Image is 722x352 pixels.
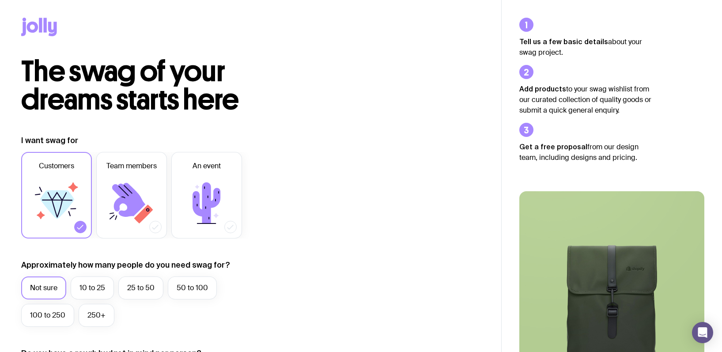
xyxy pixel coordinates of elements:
[692,322,713,343] div: Open Intercom Messenger
[39,161,74,171] span: Customers
[519,85,566,93] strong: Add products
[519,36,652,58] p: about your swag project.
[193,161,221,171] span: An event
[519,83,652,116] p: to your swag wishlist from our curated collection of quality goods or submit a quick general enqu...
[519,143,587,151] strong: Get a free proposal
[168,276,217,299] label: 50 to 100
[21,304,74,327] label: 100 to 250
[519,141,652,163] p: from our design team, including designs and pricing.
[71,276,114,299] label: 10 to 25
[21,54,239,117] span: The swag of your dreams starts here
[21,135,78,146] label: I want swag for
[106,161,157,171] span: Team members
[118,276,163,299] label: 25 to 50
[21,260,230,270] label: Approximately how many people do you need swag for?
[21,276,66,299] label: Not sure
[79,304,114,327] label: 250+
[519,38,608,45] strong: Tell us a few basic details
